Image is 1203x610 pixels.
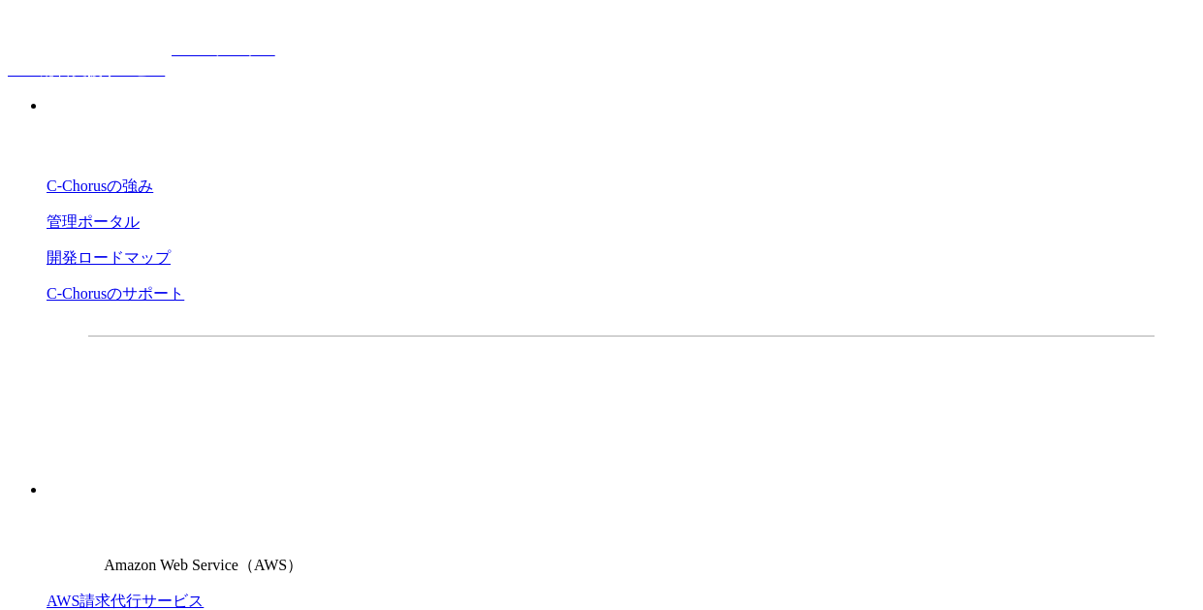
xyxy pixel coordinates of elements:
[47,593,204,609] a: AWS請求代行サービス
[47,285,184,302] a: C-Chorusのサポート
[104,557,302,573] span: Amazon Web Service（AWS）
[631,368,943,416] a: まずは相談する
[47,516,101,570] img: Amazon Web Service（AWS）
[47,177,153,194] a: C-Chorusの強み
[8,41,275,78] a: AWS総合支援サービス C-Chorus NHN テコラスAWS総合支援サービス
[47,96,1195,116] p: 強み
[300,368,612,416] a: 資料を請求する
[47,213,140,230] a: 管理ポータル
[47,249,171,266] a: 開発ロードマップ
[47,480,1195,500] p: サービス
